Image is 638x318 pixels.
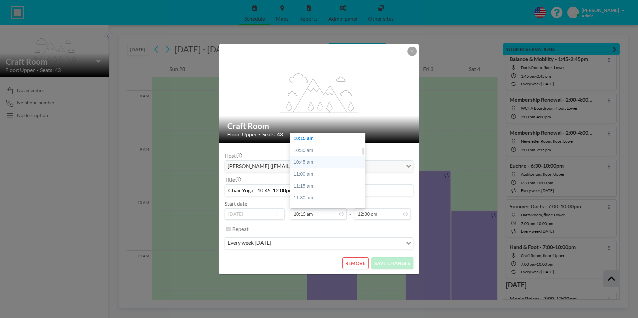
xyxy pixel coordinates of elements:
[225,176,240,183] label: Title
[290,180,368,192] div: 11:15 am
[290,168,368,180] div: 11:00 am
[225,200,247,207] label: Start date
[342,257,369,269] button: REMOVE
[290,145,368,157] div: 10:30 am
[349,203,351,217] span: -
[227,121,411,131] h2: Craft Room
[280,73,359,113] g: flex-grow: 1.2;
[364,162,402,171] input: Search for option
[227,131,257,138] span: Floor: Upper
[273,239,402,248] input: Search for option
[290,204,368,216] div: 11:45 am
[232,226,249,232] label: Repeat
[225,161,413,172] div: Search for option
[290,192,368,204] div: 11:30 am
[258,132,261,137] span: •
[226,162,363,171] span: [PERSON_NAME] ([EMAIL_ADDRESS][DOMAIN_NAME])
[225,238,413,249] div: Search for option
[290,156,368,168] div: 10:45 am
[226,239,273,248] span: every week [DATE]
[225,185,413,196] input: (No title)
[290,133,368,145] div: 10:15 am
[225,152,241,159] label: Host
[371,257,413,269] button: SAVE CHANGES
[262,131,283,138] span: Seats: 43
